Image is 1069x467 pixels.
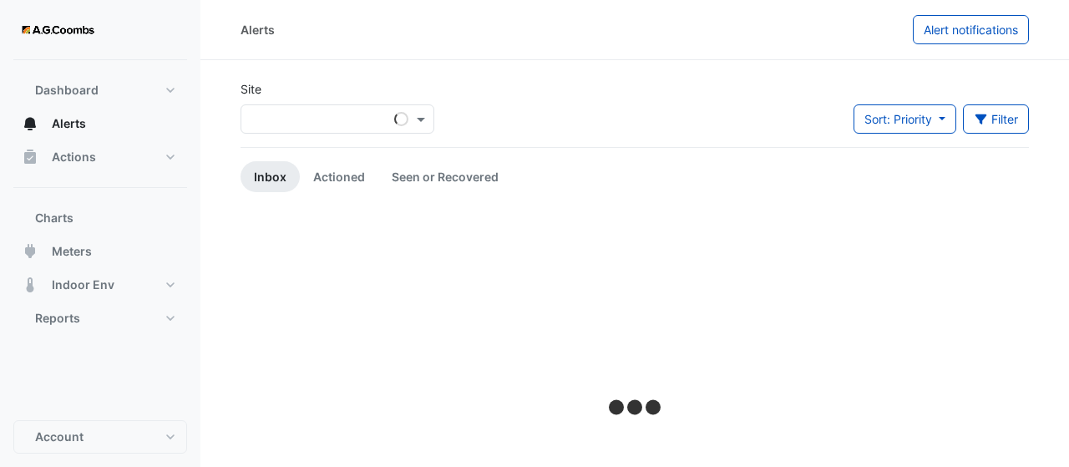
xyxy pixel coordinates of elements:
button: Reports [13,302,187,335]
label: Site [241,80,261,98]
button: Account [13,420,187,454]
span: Meters [52,243,92,260]
span: Account [35,429,84,445]
div: Alerts [241,21,275,38]
app-icon: Meters [22,243,38,260]
button: Filter [963,104,1030,134]
button: Dashboard [13,74,187,107]
span: Actions [52,149,96,165]
button: Meters [13,235,187,268]
a: Inbox [241,161,300,192]
span: Alerts [52,115,86,132]
app-icon: Actions [22,149,38,165]
button: Alerts [13,107,187,140]
span: Sort: Priority [864,112,932,126]
span: Indoor Env [52,277,114,293]
button: Indoor Env [13,268,187,302]
span: Reports [35,310,80,327]
app-icon: Alerts [22,115,38,132]
a: Actioned [300,161,378,192]
span: Alert notifications [924,23,1018,37]
img: Company Logo [20,13,95,47]
span: Dashboard [35,82,99,99]
button: Actions [13,140,187,174]
button: Charts [13,201,187,235]
span: Charts [35,210,73,226]
a: Seen or Recovered [378,161,512,192]
button: Sort: Priority [854,104,956,134]
app-icon: Indoor Env [22,277,38,293]
button: Alert notifications [913,15,1029,44]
